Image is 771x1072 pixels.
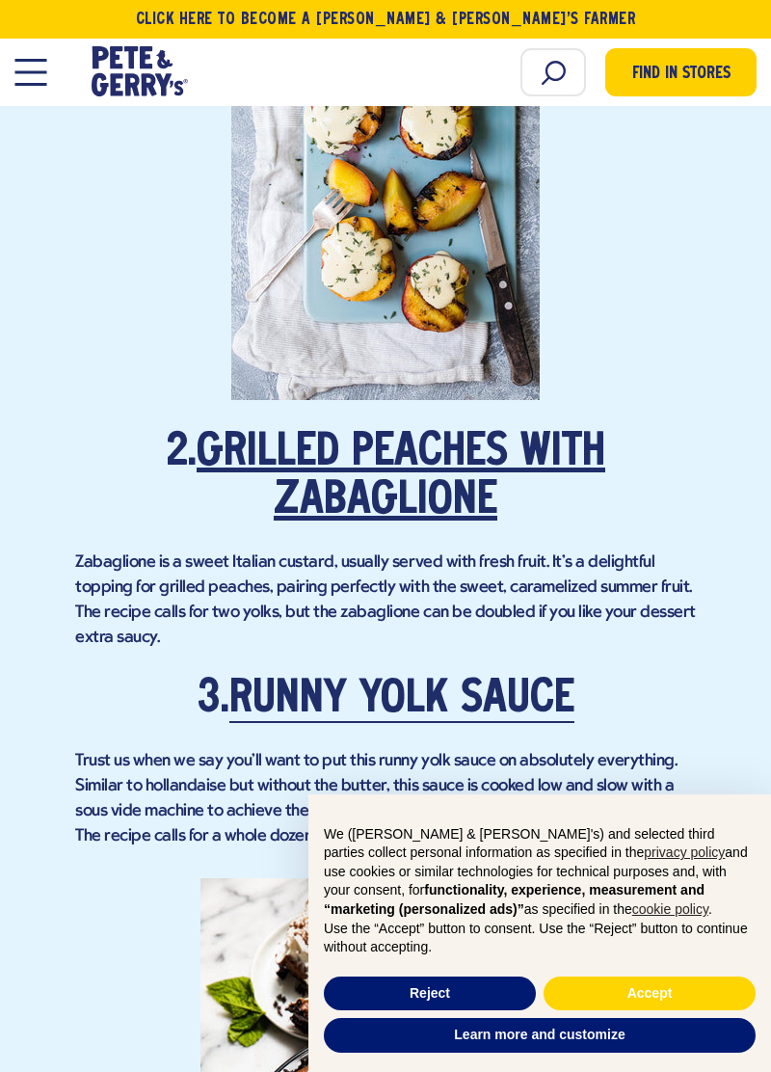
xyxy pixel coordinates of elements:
[324,1018,756,1053] button: Learn more and customize
[75,749,696,849] p: Trust us when we say you'll want to put this runny yolk sauce on absolutely everything. Similar t...
[520,48,586,96] input: Search
[308,794,771,1072] div: Notice
[14,59,46,86] button: Open Mobile Menu Modal Dialog
[75,676,696,724] h2: 3.
[324,882,705,917] strong: functionality, experience, measurement and “marketing (personalized ads)”
[324,920,756,957] p: Use the “Accept” button to consent. Use the “Reject” button to continue without accepting.
[75,550,696,651] p: Zabaglione is a sweet Italian custard, usually served with fresh fruit. It's a delightful topping...
[605,48,757,96] a: Find in Stores
[644,844,725,860] a: privacy policy
[544,977,756,1011] button: Accept
[197,431,605,524] a: Grilled Peaches with Zabaglione
[229,678,574,723] a: Runny Yolk Sauce
[324,977,536,1011] button: Reject
[324,825,756,920] p: We ([PERSON_NAME] & [PERSON_NAME]'s) and selected third parties collect personal information as s...
[632,62,731,88] span: Find in Stores
[632,901,708,917] a: cookie policy
[75,429,696,525] h2: 2.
